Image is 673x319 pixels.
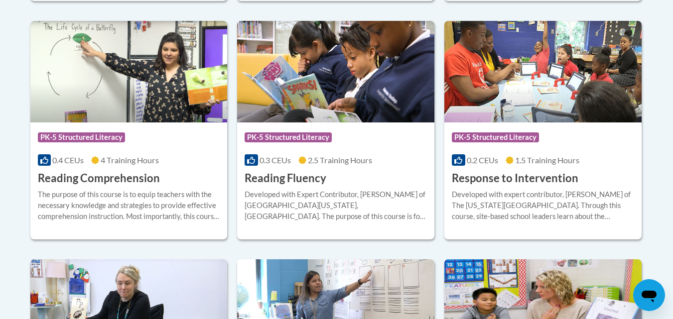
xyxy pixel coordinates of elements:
[245,132,332,142] span: PK-5 Structured Literacy
[260,155,291,165] span: 0.3 CEUs
[515,155,579,165] span: 1.5 Training Hours
[633,279,665,311] iframe: Button to launch messaging window
[245,171,326,186] h3: Reading Fluency
[452,189,634,222] div: Developed with expert contributor, [PERSON_NAME] of The [US_STATE][GEOGRAPHIC_DATA]. Through this...
[308,155,372,165] span: 2.5 Training Hours
[245,189,427,222] div: Developed with Expert Contributor, [PERSON_NAME] of [GEOGRAPHIC_DATA][US_STATE], [GEOGRAPHIC_DATA...
[38,171,160,186] h3: Reading Comprehension
[52,155,84,165] span: 0.4 CEUs
[444,21,642,122] img: Course Logo
[467,155,498,165] span: 0.2 CEUs
[101,155,159,165] span: 4 Training Hours
[237,21,434,122] img: Course Logo
[38,132,125,142] span: PK-5 Structured Literacy
[38,189,220,222] div: The purpose of this course is to equip teachers with the necessary knowledge and strategies to pr...
[444,21,642,240] a: Course LogoPK-5 Structured Literacy0.2 CEUs1.5 Training Hours Response to InterventionDeveloped w...
[237,21,434,240] a: Course LogoPK-5 Structured Literacy0.3 CEUs2.5 Training Hours Reading FluencyDeveloped with Exper...
[30,21,228,240] a: Course LogoPK-5 Structured Literacy0.4 CEUs4 Training Hours Reading ComprehensionThe purpose of t...
[452,132,539,142] span: PK-5 Structured Literacy
[30,21,228,122] img: Course Logo
[452,171,578,186] h3: Response to Intervention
